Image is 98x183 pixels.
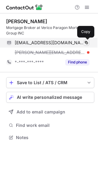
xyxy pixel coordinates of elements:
div: [PERSON_NAME] [6,18,47,24]
button: AI write personalized message [6,92,94,103]
img: ContactOut v5.3.10 [6,4,43,11]
button: save-profile-one-click [6,77,94,88]
button: Add to email campaign [6,106,94,117]
span: [EMAIL_ADDRESS][DOMAIN_NAME] [15,40,85,45]
button: Find work email [6,121,94,130]
span: Find work email [16,123,92,128]
span: AI write personalized message [17,95,82,100]
span: [PERSON_NAME][EMAIL_ADDRESS][DOMAIN_NAME] [15,50,85,55]
button: Notes [6,133,94,142]
button: Reveal Button [65,59,89,65]
span: Add to email campaign [17,109,65,114]
div: Mortgage Broker at Verico Paragon Mortgage Group INC [6,25,94,36]
div: Save to List / ATS / CRM [17,80,84,85]
span: Notes [16,135,92,140]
